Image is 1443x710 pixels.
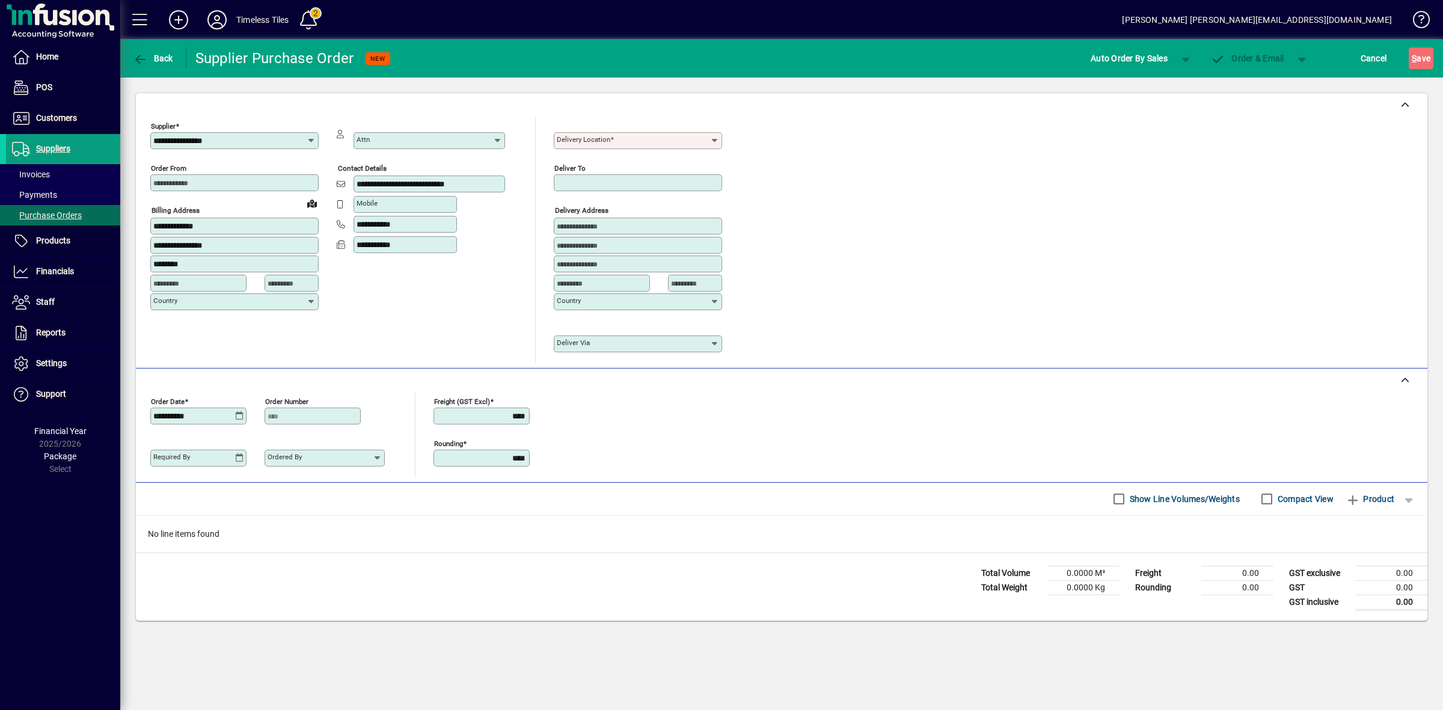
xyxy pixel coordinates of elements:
[36,52,58,61] span: Home
[159,9,198,31] button: Add
[1346,489,1394,509] span: Product
[265,397,308,405] mat-label: Order number
[12,190,57,200] span: Payments
[1205,47,1290,69] button: Order & Email
[1355,595,1427,610] td: 0.00
[198,9,236,31] button: Profile
[1085,47,1174,69] button: Auto Order By Sales
[1355,566,1427,580] td: 0.00
[36,144,70,153] span: Suppliers
[302,194,322,213] a: View on map
[1355,580,1427,595] td: 0.00
[36,358,67,368] span: Settings
[1047,566,1120,580] td: 0.0000 M³
[975,566,1047,580] td: Total Volume
[1091,49,1168,68] span: Auto Order By Sales
[36,236,70,245] span: Products
[12,170,50,179] span: Invoices
[151,164,186,173] mat-label: Order from
[6,103,120,133] a: Customers
[6,318,120,348] a: Reports
[1283,580,1355,595] td: GST
[6,257,120,287] a: Financials
[6,287,120,317] a: Staff
[36,82,52,92] span: POS
[357,135,370,144] mat-label: Attn
[6,73,120,103] a: POS
[1409,47,1433,69] button: Save
[6,185,120,205] a: Payments
[1340,488,1400,510] button: Product
[1412,49,1430,68] span: ave
[120,47,186,69] app-page-header-button: Back
[6,226,120,256] a: Products
[1129,580,1201,595] td: Rounding
[370,55,385,63] span: NEW
[557,338,590,347] mat-label: Deliver via
[133,54,173,63] span: Back
[434,397,490,405] mat-label: Freight (GST excl)
[195,49,354,68] div: Supplier Purchase Order
[557,135,610,144] mat-label: Delivery Location
[1122,10,1392,29] div: [PERSON_NAME] [PERSON_NAME][EMAIL_ADDRESS][DOMAIN_NAME]
[36,266,74,276] span: Financials
[1129,566,1201,580] td: Freight
[1404,2,1428,41] a: Knowledge Base
[153,296,177,305] mat-label: Country
[1127,493,1240,505] label: Show Line Volumes/Weights
[557,296,581,305] mat-label: Country
[1201,580,1273,595] td: 0.00
[6,349,120,379] a: Settings
[136,516,1427,552] div: No line items found
[1358,47,1390,69] button: Cancel
[151,397,185,405] mat-label: Order date
[6,205,120,225] a: Purchase Orders
[36,328,66,337] span: Reports
[36,297,55,307] span: Staff
[34,426,87,436] span: Financial Year
[1211,54,1284,63] span: Order & Email
[153,453,190,461] mat-label: Required by
[6,164,120,185] a: Invoices
[554,164,586,173] mat-label: Deliver To
[36,389,66,399] span: Support
[1275,493,1334,505] label: Compact View
[6,42,120,72] a: Home
[151,122,176,130] mat-label: Supplier
[975,580,1047,595] td: Total Weight
[236,10,289,29] div: Timeless Tiles
[36,113,77,123] span: Customers
[1283,595,1355,610] td: GST inclusive
[434,439,463,447] mat-label: Rounding
[6,379,120,409] a: Support
[357,199,378,207] mat-label: Mobile
[130,47,176,69] button: Back
[1412,54,1417,63] span: S
[1361,49,1387,68] span: Cancel
[1283,566,1355,580] td: GST exclusive
[268,453,302,461] mat-label: Ordered by
[1047,580,1120,595] td: 0.0000 Kg
[44,451,76,461] span: Package
[12,210,82,220] span: Purchase Orders
[1201,566,1273,580] td: 0.00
